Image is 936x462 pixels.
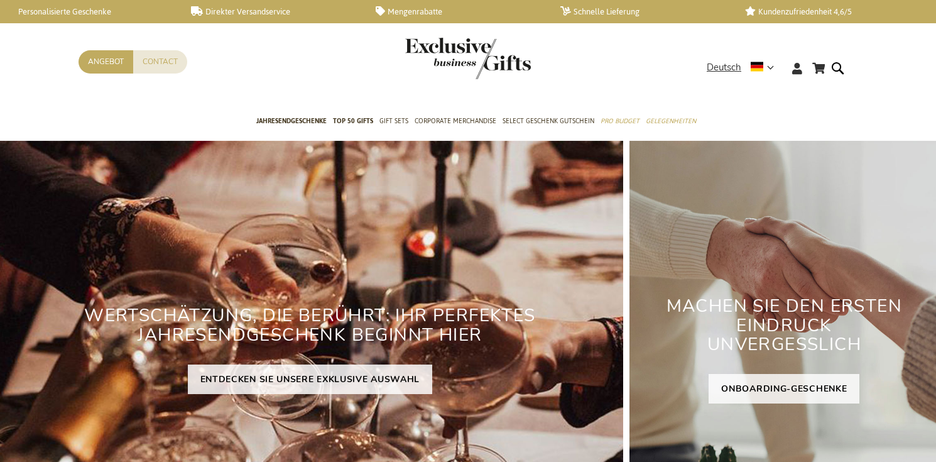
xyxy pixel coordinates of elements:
[191,6,356,17] a: Direkter Versandservice
[333,114,373,128] span: TOP 50 Gifts
[133,50,187,74] a: Contact
[503,114,594,128] span: Select Geschenk Gutschein
[79,50,133,74] a: Angebot
[6,6,171,17] a: Personalisierte Geschenke
[646,114,696,128] span: Gelegenheiten
[560,6,725,17] a: Schnelle Lieferung
[188,365,433,394] a: ENTDECKEN SIE UNSERE EXKLUSIVE AUSWAHL
[379,114,408,128] span: Gift Sets
[415,114,496,128] span: Corporate Merchandise
[601,114,639,128] span: Pro Budget
[405,38,531,79] img: Exclusive Business gifts logo
[707,60,782,75] div: Deutsch
[745,6,910,17] a: Kundenzufriedenheit 4,6/5
[707,60,741,75] span: Deutsch
[709,374,859,404] a: ONBOARDING-GESCHENKE
[376,6,540,17] a: Mengenrabatte
[405,38,468,79] a: store logo
[256,114,327,128] span: Jahresendgeschenke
